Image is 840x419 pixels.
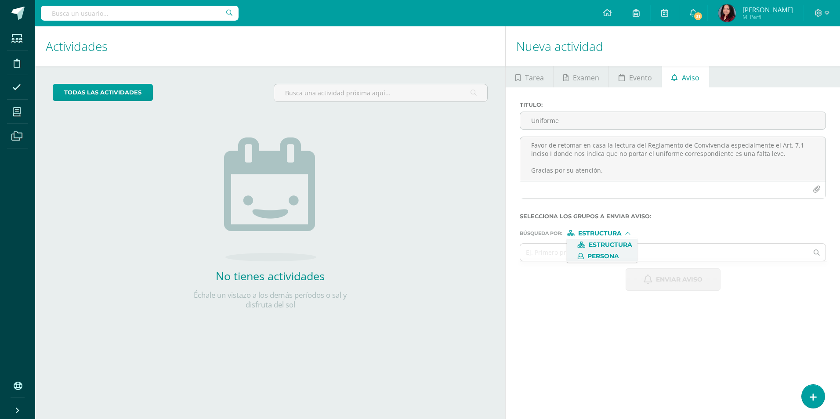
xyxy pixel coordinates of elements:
img: d1a1e1938b2129473632f39149ad8a41.png [718,4,736,22]
span: [PERSON_NAME] [742,5,793,14]
h1: Nueva actividad [516,26,829,66]
a: Evento [609,66,661,87]
label: Selecciona los grupos a enviar aviso : [520,213,826,220]
textarea: Buen día, Reciban un cordial saludo. Les escribo para comunicarles que su hija [PERSON_NAME] vino... [520,137,826,181]
span: Estructura [578,231,622,236]
a: Tarea [506,66,553,87]
a: Examen [554,66,608,87]
a: Aviso [662,66,709,87]
span: Evento [629,67,652,88]
input: Titulo [520,112,826,129]
input: Ej. Primero primaria [520,244,808,261]
label: Titulo : [520,101,826,108]
input: Busca un usuario... [41,6,239,21]
span: Persona [587,254,619,259]
p: Échale un vistazo a los demás períodos o sal y disfruta del sol [182,290,358,310]
h1: Actividades [46,26,495,66]
h2: No tienes actividades [182,268,358,283]
div: [object Object] [567,230,633,236]
input: Busca una actividad próxima aquí... [274,84,487,101]
span: Estructura [589,242,632,247]
span: Tarea [525,67,544,88]
span: Mi Perfil [742,13,793,21]
span: Enviar aviso [656,269,702,290]
span: Examen [573,67,599,88]
a: todas las Actividades [53,84,153,101]
button: Enviar aviso [626,268,721,291]
img: no_activities.png [224,137,316,261]
span: Búsqueda por : [520,231,562,236]
span: 31 [693,11,703,21]
span: Aviso [682,67,699,88]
